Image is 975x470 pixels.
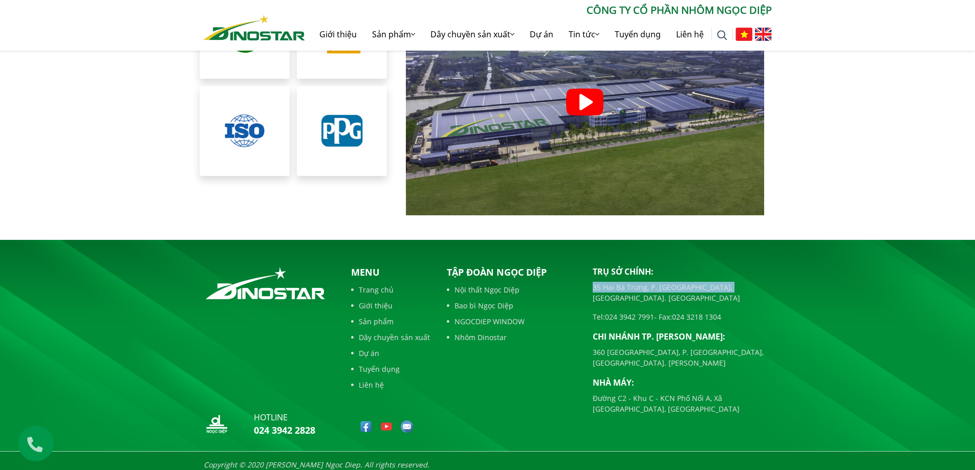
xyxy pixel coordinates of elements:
[204,13,305,40] a: Nhôm Dinostar
[605,312,654,322] a: 024 3942 7991
[593,282,772,303] p: 35 Hai Bà Trưng, P. [GEOGRAPHIC_DATA], [GEOGRAPHIC_DATA]. [GEOGRAPHIC_DATA]
[204,15,305,40] img: Nhôm Dinostar
[607,18,668,51] a: Tuyển dụng
[364,18,423,51] a: Sản phẩm
[593,376,772,389] p: Nhà máy:
[423,18,522,51] a: Dây chuyền sản xuất
[351,284,430,295] a: Trang chủ
[204,265,327,301] img: logo_footer
[254,424,315,436] a: 024 3942 2828
[254,411,315,423] p: hotline
[735,28,752,41] img: Tiếng Việt
[593,330,772,343] p: Chi nhánh TP. [PERSON_NAME]:
[351,265,430,279] p: Menu
[204,460,429,469] i: Copyright © 2020 [PERSON_NAME] Ngoc Diep. All rights reserved.
[447,332,577,343] a: Nhôm Dinostar
[351,379,430,390] a: Liên hệ
[447,265,577,279] p: Tập đoàn Ngọc Diệp
[351,348,430,359] a: Dự án
[447,284,577,295] a: Nội thất Ngọc Diệp
[717,30,727,40] img: search
[204,411,229,437] img: logo_nd_footer
[593,393,772,414] p: Đường C2 - Khu C - KCN Phố Nối A, Xã [GEOGRAPHIC_DATA], [GEOGRAPHIC_DATA]
[593,311,772,322] p: Tel: - Fax:
[672,312,721,322] a: 024 3218 1304
[351,300,430,311] a: Giới thiệu
[351,316,430,327] a: Sản phẩm
[305,3,772,18] p: CÔNG TY CỔ PHẦN NHÔM NGỌC DIỆP
[447,300,577,311] a: Bao bì Ngọc Diệp
[522,18,561,51] a: Dự án
[351,332,430,343] a: Dây chuyền sản xuất
[447,316,577,327] a: NGOCDIEP WINDOW
[755,28,772,41] img: English
[561,18,607,51] a: Tin tức
[668,18,711,51] a: Liên hệ
[593,265,772,278] p: Trụ sở chính:
[351,364,430,374] a: Tuyển dụng
[593,347,772,368] p: 360 [GEOGRAPHIC_DATA], P. [GEOGRAPHIC_DATA], [GEOGRAPHIC_DATA]. [PERSON_NAME]
[312,18,364,51] a: Giới thiệu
